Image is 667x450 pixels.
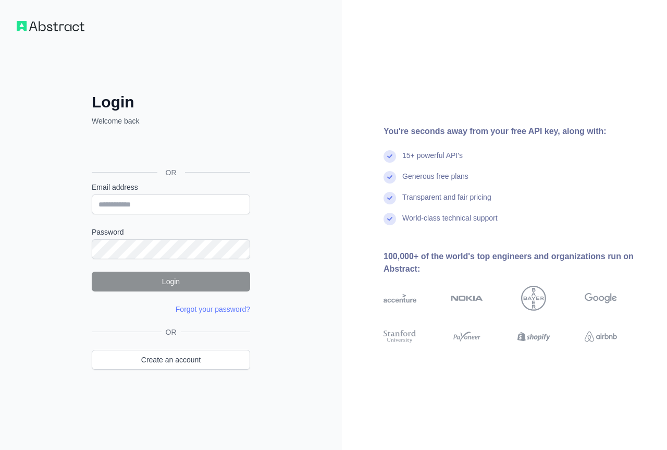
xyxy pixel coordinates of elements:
img: stanford university [384,329,416,345]
img: check mark [384,213,396,225]
img: google [585,286,617,311]
img: check mark [384,171,396,184]
iframe: Sign in with Google Button [87,138,253,161]
img: nokia [451,286,484,311]
a: Create an account [92,350,250,370]
span: OR [157,167,185,178]
a: Forgot your password? [176,305,250,313]
img: check mark [384,192,396,204]
img: bayer [521,286,546,311]
div: You're seconds away from your free API key, along with: [384,125,650,138]
div: Transparent and fair pricing [402,192,491,213]
button: Login [92,272,250,291]
img: shopify [517,329,550,345]
label: Email address [92,182,250,192]
div: 15+ powerful API's [402,150,463,171]
img: payoneer [451,329,484,345]
h2: Login [92,93,250,112]
div: 100,000+ of the world's top engineers and organizations run on Abstract: [384,250,650,275]
img: accenture [384,286,416,311]
p: Welcome back [92,116,250,126]
img: check mark [384,150,396,163]
img: Workflow [17,21,84,31]
label: Password [92,227,250,237]
span: OR [162,327,181,337]
div: World-class technical support [402,213,498,234]
img: airbnb [585,329,617,345]
div: Generous free plans [402,171,468,192]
